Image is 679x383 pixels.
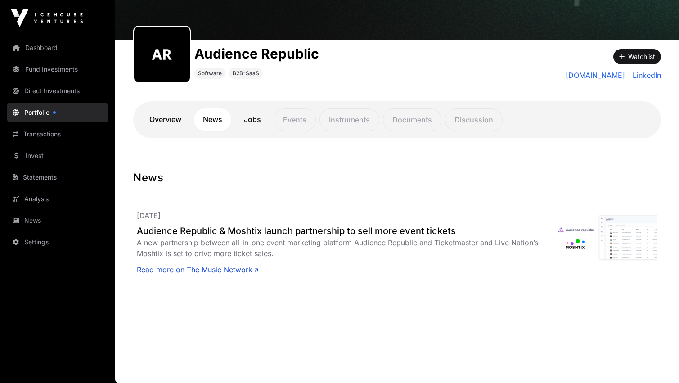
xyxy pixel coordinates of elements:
[138,30,186,79] img: audience-republic334.png
[7,103,108,122] a: Portfolio
[7,38,108,58] a: Dashboard
[7,167,108,187] a: Statements
[566,70,625,81] a: [DOMAIN_NAME]
[137,210,553,221] p: [DATE]
[133,171,661,185] h1: News
[634,340,679,383] iframe: Chat Widget
[137,237,553,259] div: A new partnership between all-in-one event marketing platform Audience Republic and Ticketmaster ...
[629,70,661,81] a: LinkedIn
[140,108,654,131] nav: Tabs
[194,45,319,62] h1: Audience Republic
[7,124,108,144] a: Transactions
[194,108,231,131] a: News
[233,70,259,77] span: B2B-SaaS
[235,108,270,131] a: Jobs
[7,81,108,101] a: Direct Investments
[613,49,661,64] button: Watchlist
[553,210,657,265] img: Audience-Republic-announce-partnership-with-Moshtix.png
[140,108,190,131] a: Overview
[274,108,316,131] p: Events
[7,232,108,252] a: Settings
[7,211,108,230] a: News
[7,189,108,209] a: Analysis
[7,146,108,166] a: Invest
[137,264,258,275] a: Read more on The Music Network
[383,108,441,131] p: Documents
[198,70,222,77] span: Software
[319,108,379,131] p: Instruments
[7,59,108,79] a: Fund Investments
[445,108,503,131] p: Discussion
[11,9,83,27] img: Icehouse Ventures Logo
[137,225,553,237] a: Audience Republic & Moshtix launch partnership to sell more event tickets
